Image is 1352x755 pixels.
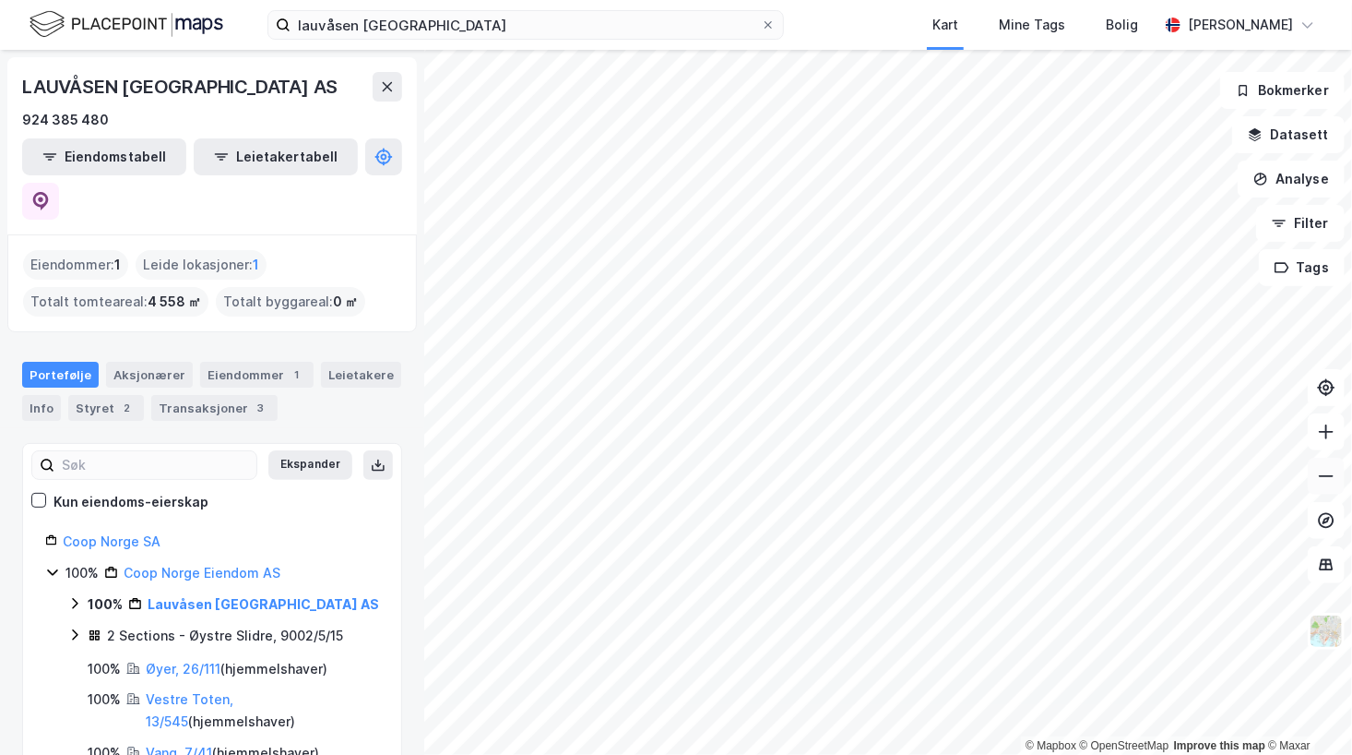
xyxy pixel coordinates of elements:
a: Improve this map [1174,739,1265,752]
div: Bolig [1106,14,1138,36]
div: 100% [88,689,121,711]
div: 100% [65,562,99,584]
span: 0 ㎡ [333,291,358,313]
div: ( hjemmelshaver ) [146,689,379,733]
div: 2 Sections - Øystre Slidre, 9002/5/15 [107,625,343,647]
div: 2 [118,399,136,417]
div: Aksjonærer [106,362,193,388]
div: 100% [88,658,121,680]
div: Kart [932,14,958,36]
button: Bokmerker [1220,72,1345,109]
iframe: Chat Widget [1260,666,1352,755]
a: OpenStreetMap [1080,739,1169,752]
img: logo.f888ab2527a4732fd821a326f86c7f29.svg [30,8,223,41]
div: ( hjemmelshaver ) [146,658,327,680]
span: 1 [253,254,259,276]
div: Eiendommer : [23,250,128,280]
img: Z [1309,614,1344,649]
div: Mine Tags [999,14,1065,36]
div: Kun eiendoms-eierskap [53,491,208,513]
button: Filter [1256,205,1345,242]
a: Vestre Toten, 13/545 [146,691,233,729]
button: Analyse [1238,161,1345,198]
div: [PERSON_NAME] [1188,14,1293,36]
a: Mapbox [1026,739,1076,752]
a: Coop Norge SA [63,533,160,549]
div: 100% [88,593,123,616]
div: Styret [68,395,144,421]
div: Totalt tomteareal : [23,287,208,317]
div: Leide lokasjoner : [136,250,267,280]
button: Leietakertabell [194,138,358,175]
div: 3 [252,399,270,417]
button: Ekspander [268,450,352,480]
div: Eiendommer [200,362,314,388]
button: Datasett [1232,116,1345,153]
div: Info [22,395,61,421]
div: 1 [288,366,306,384]
div: Kontrollprogram for chat [1260,666,1352,755]
span: 1 [114,254,121,276]
div: Leietakere [321,362,401,388]
a: Øyer, 26/111 [146,661,220,677]
div: Portefølje [22,362,99,388]
input: Søk på adresse, matrikkel, gårdeiere, leietakere eller personer [291,11,761,39]
div: 924 385 480 [22,109,109,131]
a: Lauvåsen [GEOGRAPHIC_DATA] AS [148,596,379,612]
div: Transaksjoner [151,395,278,421]
div: Totalt byggareal : [216,287,365,317]
input: Søk [54,451,256,479]
button: Eiendomstabell [22,138,186,175]
div: LAUVÅSEN [GEOGRAPHIC_DATA] AS [22,72,341,102]
span: 4 558 ㎡ [148,291,201,313]
button: Tags [1259,249,1345,286]
a: Coop Norge Eiendom AS [124,565,280,581]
